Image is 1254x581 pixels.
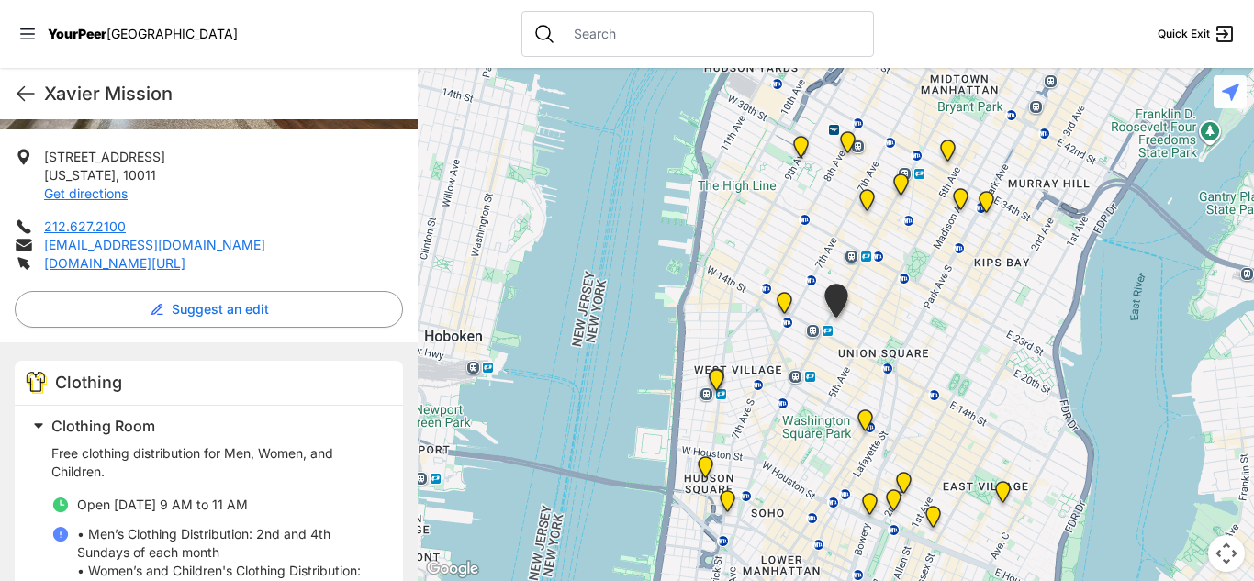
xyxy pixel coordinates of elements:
div: Manhattan [991,481,1014,510]
div: Bowery Campus [858,493,881,522]
img: Google [422,557,483,581]
div: St. Joseph House [882,489,905,519]
span: , [116,167,119,183]
span: Clothing Room [51,417,155,435]
a: YourPeer[GEOGRAPHIC_DATA] [48,28,238,39]
span: Open [DATE] 9 AM to 11 AM [77,497,248,512]
span: Suggest an edit [172,300,269,318]
div: Harvey Milk High School [854,409,877,439]
a: [DOMAIN_NAME][URL] [44,255,185,271]
div: University Community Social Services (UCSS) [922,506,945,535]
button: Map camera controls [1208,535,1245,572]
span: [GEOGRAPHIC_DATA] [106,26,238,41]
input: Search [563,25,862,43]
a: Quick Exit [1158,23,1236,45]
h1: Xavier Mission [44,81,403,106]
div: Headquarters [890,173,913,203]
div: Greenwich Village [705,369,728,398]
span: YourPeer [48,26,106,41]
span: [STREET_ADDRESS] [44,149,165,164]
a: Open this area in Google Maps (opens a new window) [422,557,483,581]
a: [EMAIL_ADDRESS][DOMAIN_NAME] [44,237,265,252]
span: 10011 [123,167,156,183]
div: Maryhouse [892,472,915,501]
span: [US_STATE] [44,167,116,183]
div: Antonio Olivieri Drop-in Center [836,131,859,161]
div: Greater New York City [949,188,972,218]
div: Art and Acceptance LGBTQIA2S+ Program [705,368,728,397]
a: 212.627.2100 [44,218,126,234]
div: Church of the Village [773,292,796,321]
span: Quick Exit [1158,27,1210,41]
span: Clothing [55,373,122,392]
p: Free clothing distribution for Men, Women, and Children. [51,444,381,481]
div: Back of the Church [821,284,852,325]
div: Main Location, SoHo, DYCD Youth Drop-in Center [716,490,739,520]
div: New Location, Headquarters [856,189,879,218]
div: Mainchance Adult Drop-in Center [975,191,998,220]
div: Chelsea [789,136,812,165]
button: Suggest an edit [15,291,403,328]
a: Get directions [44,185,128,201]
